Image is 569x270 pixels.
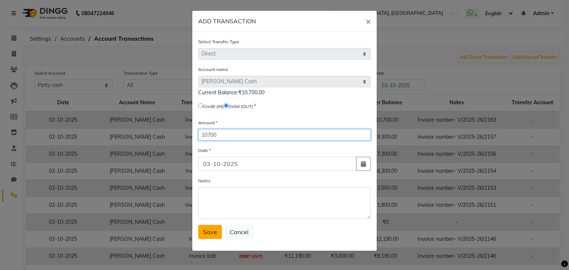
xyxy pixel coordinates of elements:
span: × [366,16,371,27]
label: Credit (IN) [203,103,224,110]
label: Debit (OUT) [229,103,253,110]
span: Current Balance:₹10,700.00 [198,89,264,96]
span: Save [203,228,217,236]
label: Select Transfer Type [198,38,239,45]
label: Notes [198,178,210,184]
label: Account name [198,66,228,73]
h6: ADD TRANSACTION [198,17,256,26]
label: Amount [198,119,217,126]
button: Close [360,11,377,31]
label: Date [198,147,211,154]
button: Cancel [225,225,253,239]
button: Save [198,225,222,239]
